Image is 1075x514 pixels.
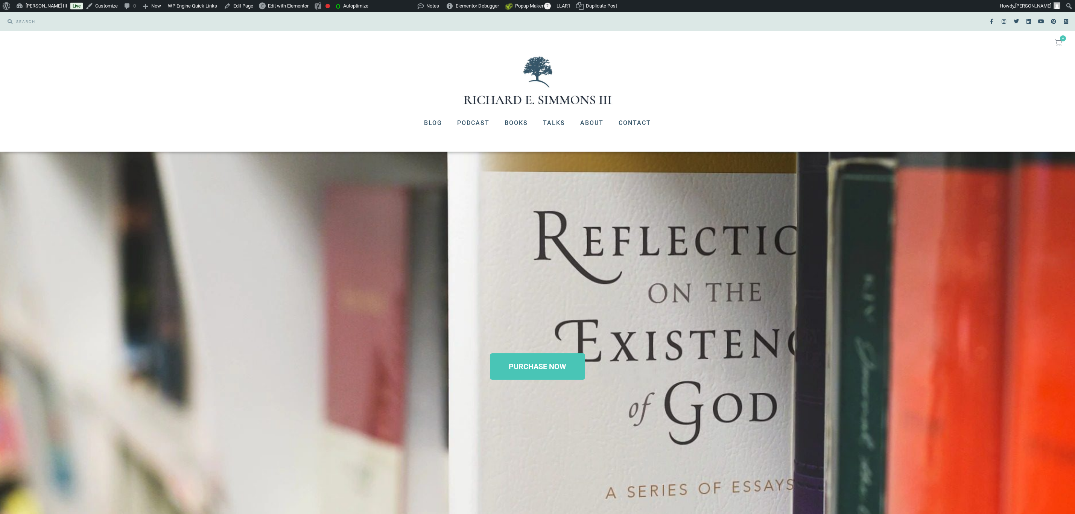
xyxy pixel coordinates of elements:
[268,3,309,9] span: Edit with Elementor
[611,113,658,133] a: Contact
[12,16,534,27] input: SEARCH
[70,3,83,9] a: Live
[509,363,566,370] span: PURCHASE NOW
[450,113,497,133] a: Podcast
[490,353,585,380] a: PURCHASE NOW
[1015,3,1051,9] span: [PERSON_NAME]
[325,4,330,8] div: Focus keyphrase not set
[573,113,611,133] a: About
[417,113,450,133] a: Blog
[375,2,392,14] img: Views over 48 hours. Click for more Jetpack Stats.
[1046,35,1071,51] a: 0
[535,113,573,133] a: Talks
[497,113,535,133] a: Books
[568,3,570,9] span: 1
[1060,35,1066,41] span: 0
[544,3,551,9] span: 2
